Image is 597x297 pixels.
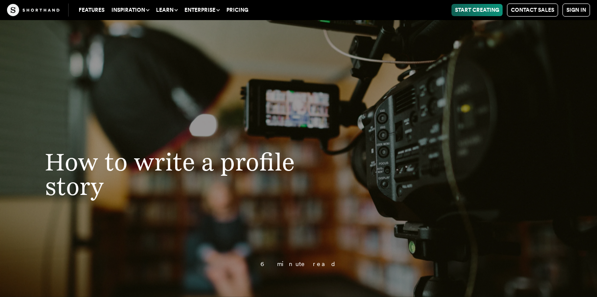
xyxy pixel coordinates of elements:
p: 6 minute read [73,261,524,267]
a: Features [75,4,108,16]
button: Learn [153,4,181,16]
a: Start Creating [451,4,503,16]
a: Pricing [223,4,252,16]
h1: How to write a profile story [28,150,344,198]
button: Inspiration [108,4,153,16]
img: The Craft [7,4,59,16]
button: Enterprise [181,4,223,16]
a: Sign in [562,3,590,17]
a: Contact Sales [507,3,558,17]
